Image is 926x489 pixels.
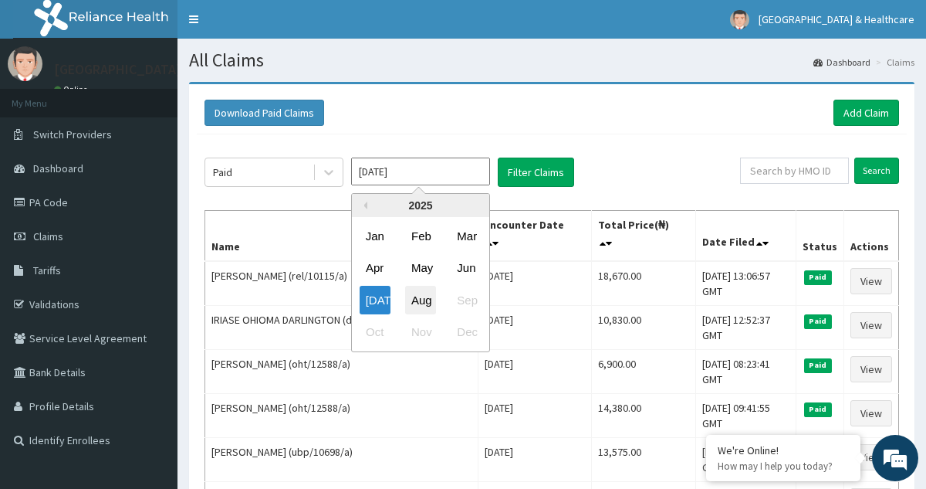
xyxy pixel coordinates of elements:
[8,46,42,81] img: User Image
[850,312,892,338] a: View
[352,194,489,217] div: 2025
[405,286,436,314] div: Choose August 2025
[205,306,478,350] td: IRIASE OHIOMA DARLINGTON (dge/10069/a)
[478,394,591,438] td: [DATE]
[850,444,892,470] a: View
[205,211,478,262] th: Name
[804,270,832,284] span: Paid
[804,314,832,328] span: Paid
[54,84,91,95] a: Online
[833,100,899,126] a: Add Claim
[591,438,695,482] td: 13,575.00
[695,394,796,438] td: [DATE] 09:41:55 GMT
[854,158,899,184] input: Search
[591,306,695,350] td: 10,830.00
[80,87,259,107] div: Chat with us now
[253,8,290,45] div: Minimize live chat window
[718,460,849,473] p: How may I help you today?
[759,12,914,26] span: [GEOGRAPHIC_DATA] & Healthcare
[850,400,892,426] a: View
[204,100,324,126] button: Download Paid Claims
[54,63,265,76] p: [GEOGRAPHIC_DATA] & Healthcare
[591,211,695,262] th: Total Price(₦)
[360,202,367,209] button: Previous Year
[405,222,436,250] div: Choose February 2025
[451,254,482,283] div: Choose June 2025
[478,438,591,482] td: [DATE]
[360,222,390,250] div: Choose January 2025
[695,350,796,394] td: [DATE] 08:23:41 GMT
[29,77,63,116] img: d_794563401_company_1708531726252_794563401
[205,438,478,482] td: [PERSON_NAME] (ubp/10698/a)
[850,356,892,382] a: View
[451,222,482,250] div: Choose March 2025
[33,263,61,277] span: Tariffs
[205,261,478,306] td: [PERSON_NAME] (rel/10115/a)
[695,306,796,350] td: [DATE] 12:52:37 GMT
[718,443,849,457] div: We're Online!
[205,350,478,394] td: [PERSON_NAME] (oht/12588/a)
[850,268,892,294] a: View
[352,220,489,348] div: month 2025-07
[33,127,112,141] span: Switch Providers
[804,358,832,372] span: Paid
[360,286,390,314] div: Choose July 2025
[740,158,849,184] input: Search by HMO ID
[730,10,749,29] img: User Image
[695,261,796,306] td: [DATE] 13:06:57 GMT
[695,438,796,482] td: [DATE] 09:27:33 GMT
[478,350,591,394] td: [DATE]
[872,56,914,69] li: Claims
[189,50,914,70] h1: All Claims
[591,350,695,394] td: 6,900.00
[591,394,695,438] td: 14,380.00
[8,325,294,379] textarea: Type your message and hit 'Enter'
[843,211,898,262] th: Actions
[33,161,83,175] span: Dashboard
[33,229,63,243] span: Claims
[695,211,796,262] th: Date Filed
[591,261,695,306] td: 18,670.00
[213,165,232,180] div: Paid
[205,394,478,438] td: [PERSON_NAME] (oht/12588/a)
[498,158,574,187] button: Filter Claims
[405,254,436,283] div: Choose May 2025
[796,211,843,262] th: Status
[813,56,870,69] a: Dashboard
[351,158,490,185] input: Select Month and Year
[90,146,213,302] span: We're online!
[804,402,832,416] span: Paid
[360,254,390,283] div: Choose April 2025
